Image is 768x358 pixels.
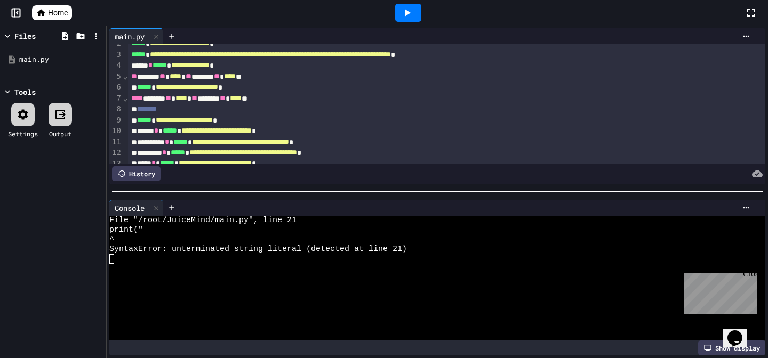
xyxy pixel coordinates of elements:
[698,340,765,355] div: Show display
[14,86,36,97] div: Tools
[109,216,297,225] span: File "/root/JuiceMind/main.py", line 21
[123,72,128,80] span: Fold line
[32,5,72,20] a: Home
[109,115,123,126] div: 9
[109,235,114,245] span: ^
[109,104,123,115] div: 8
[109,28,163,44] div: main.py
[112,166,161,181] div: History
[109,159,123,169] div: 13
[109,225,143,235] span: print("
[679,269,757,314] iframe: chat widget
[109,82,123,93] div: 6
[4,4,74,68] div: Chat with us now!Close
[109,245,407,254] span: SyntaxError: unterminated string literal (detected at line 21)
[109,200,163,216] div: Console
[109,93,123,104] div: 7
[109,126,123,136] div: 10
[109,202,150,214] div: Console
[109,137,123,148] div: 11
[109,60,123,71] div: 4
[49,129,71,139] div: Output
[14,30,36,42] div: Files
[109,50,123,60] div: 3
[19,54,102,65] div: main.py
[109,71,123,82] div: 5
[109,31,150,42] div: main.py
[8,129,38,139] div: Settings
[109,38,123,49] div: 2
[109,148,123,158] div: 12
[723,315,757,347] iframe: chat widget
[48,7,68,18] span: Home
[123,94,128,102] span: Fold line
